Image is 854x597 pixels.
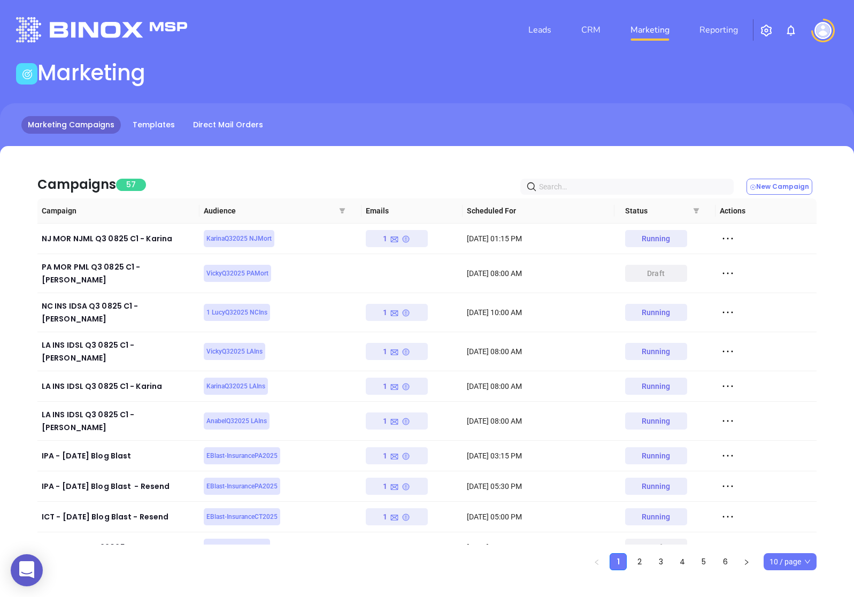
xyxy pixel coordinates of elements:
[642,478,671,495] div: Running
[467,415,610,427] div: [DATE] 08:00 AM
[383,412,410,430] div: 1
[717,554,733,570] a: 6
[42,510,195,523] div: ICT - [DATE] Blog Blast - Resend
[467,233,610,244] div: [DATE] 01:15 PM
[770,554,811,570] span: 10 / page
[626,19,674,41] a: Marketing
[642,378,671,395] div: Running
[625,205,711,217] span: Status
[383,378,410,395] div: 1
[642,230,671,247] div: Running
[16,17,187,42] img: logo
[693,208,699,214] span: filter
[696,554,712,570] a: 5
[524,19,556,41] a: Leads
[632,554,648,570] a: 2
[647,539,665,556] div: draft
[383,304,410,321] div: 1
[204,205,357,217] span: Audience
[764,553,817,570] div: Page Size
[631,553,648,570] li: 2
[743,559,750,565] span: right
[126,116,181,134] a: Templates
[42,449,195,462] div: IPA - [DATE] Blog Blast
[463,198,614,224] th: Scheduled For
[361,198,463,224] th: Emails
[577,19,605,41] a: CRM
[642,447,671,464] div: Running
[588,553,605,570] button: left
[647,265,665,282] div: draft
[206,541,267,553] span: MortgageNY Q22025
[467,380,610,392] div: [DATE] 08:00 AM
[674,553,691,570] li: 4
[539,181,719,193] input: Search…
[695,19,742,41] a: Reporting
[206,267,268,279] span: VickyQ32025 PAMort
[206,450,278,462] span: EBlast-InsurancePA2025
[42,480,195,493] div: IPA - [DATE] Blog Blast - Resend
[747,179,812,195] button: New Campaign
[467,450,610,462] div: [DATE] 03:15 PM
[738,553,755,570] button: right
[37,198,199,224] th: Campaign
[715,198,817,224] th: Actions
[695,553,712,570] li: 5
[467,480,610,492] div: [DATE] 05:30 PM
[42,380,195,393] div: LA INS IDSL Q3 0825 C1 - Karina
[187,116,270,134] a: Direct Mail Orders
[383,508,410,525] div: 1
[206,480,278,492] span: EBlast-InsurancePA2025
[588,553,605,570] li: Previous Page
[467,307,610,318] div: [DATE] 10:00 AM
[206,233,272,244] span: KarinaQ32025 NJMort
[206,346,263,357] span: VickyQ32025 LAIns
[37,60,145,86] h1: Marketing
[467,267,610,279] div: [DATE] 08:00 AM
[383,478,410,495] div: 1
[594,559,600,565] span: left
[717,553,734,570] li: 6
[383,447,410,464] div: 1
[642,343,671,360] div: Running
[383,230,410,247] div: 1
[206,307,267,318] span: 1 LucyQ32025 NCIns
[42,541,195,554] div: NYMortgage Q22025 - Copy
[610,553,627,570] li: 1
[467,541,610,553] div: [DATE] 08:45 AM
[42,232,195,245] div: NJ MOR NJML Q3 0825 C1 - Karina
[784,24,797,37] img: iconNotification
[42,261,195,286] div: PA MOR PML Q3 0825 C1 - [PERSON_NAME]
[738,553,755,570] li: Next Page
[37,175,116,194] div: Campaigns
[642,304,671,321] div: Running
[653,554,669,570] a: 3
[116,179,146,191] span: 57
[42,408,195,434] div: LA INS IDSL Q3 0825 C1 - [PERSON_NAME]
[206,380,265,392] span: KarinaQ32025 LAIns
[21,116,121,134] a: Marketing Campaigns
[642,412,671,430] div: Running
[206,415,267,427] span: AnabelQ32025 LAIns
[383,343,410,360] div: 1
[760,24,773,37] img: iconSetting
[42,339,195,364] div: LA INS IDSL Q3 0825 C1 - [PERSON_NAME]
[814,22,832,39] img: user
[691,198,702,223] span: filter
[642,508,671,525] div: Running
[610,554,626,570] a: 1
[42,300,195,325] div: NC INS IDSA Q3 0825 C1 - [PERSON_NAME]
[337,198,348,223] span: filter
[674,554,690,570] a: 4
[206,511,278,523] span: EBlast-InsuranceCT2025
[652,553,670,570] li: 3
[467,346,610,357] div: [DATE] 08:00 AM
[467,511,610,523] div: [DATE] 05:00 PM
[339,208,345,214] span: filter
